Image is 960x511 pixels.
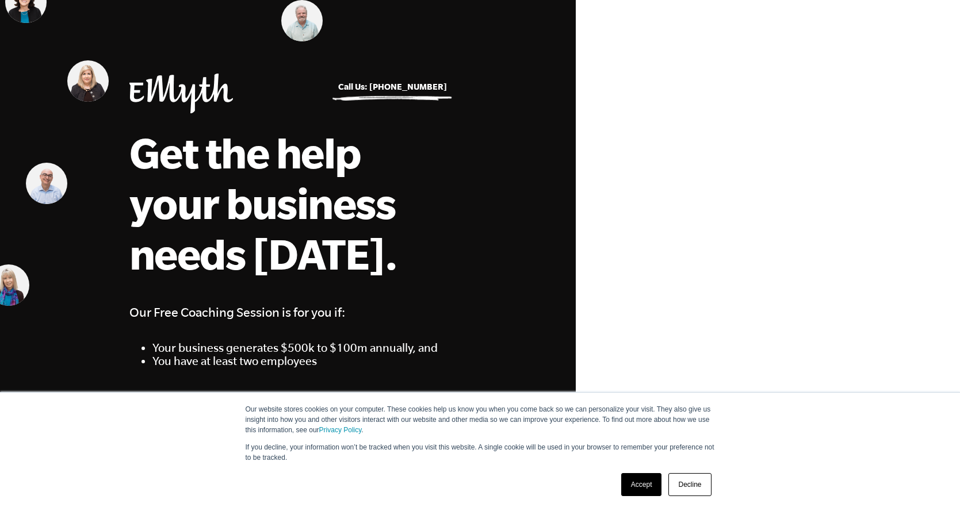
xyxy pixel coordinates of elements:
img: EMyth [129,74,233,113]
a: Call Us: [PHONE_NUMBER] [338,82,447,91]
h4: Our Free Coaching Session is for you if: [129,302,447,322]
p: Our website stores cookies on your computer. These cookies help us know you when you come back so... [246,404,715,435]
li: You have at least two employees [152,354,447,367]
img: Shachar Perlman, EMyth Business Coach [26,163,67,204]
a: Decline [668,473,711,496]
li: Your business generates $500k to $100m annually, and [152,341,447,354]
a: Accept [621,473,662,496]
p: If you decline, your information won’t be tracked when you visit this website. A single cookie wi... [246,442,715,463]
h1: Get the help your business needs [DATE]. [129,127,446,279]
img: Tricia Amara, EMyth Business Coach [67,60,109,102]
a: Privacy Policy [319,426,362,434]
iframe: Chat Widget [902,456,960,511]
